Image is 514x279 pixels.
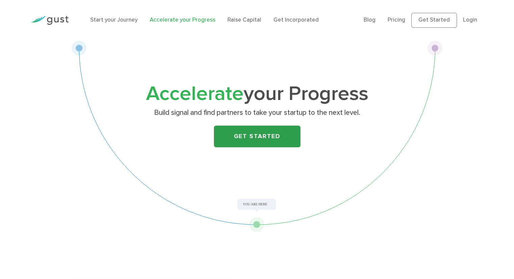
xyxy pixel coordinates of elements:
a: Get Started [411,13,457,28]
p: Build signal and find partners to take your startup to the next level. [126,108,388,118]
a: Raise Capital [227,17,261,23]
h1: your Progress [124,85,391,103]
span: Accelerate [146,82,244,106]
a: Blog [364,17,375,23]
a: Get Started [214,126,300,147]
a: Login [463,17,477,23]
a: Start your Journey [90,17,138,23]
a: Get Incorporated [273,17,319,23]
a: Accelerate your Progress [150,17,215,23]
a: Pricing [388,17,405,23]
img: Gust Logo [31,16,69,25]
